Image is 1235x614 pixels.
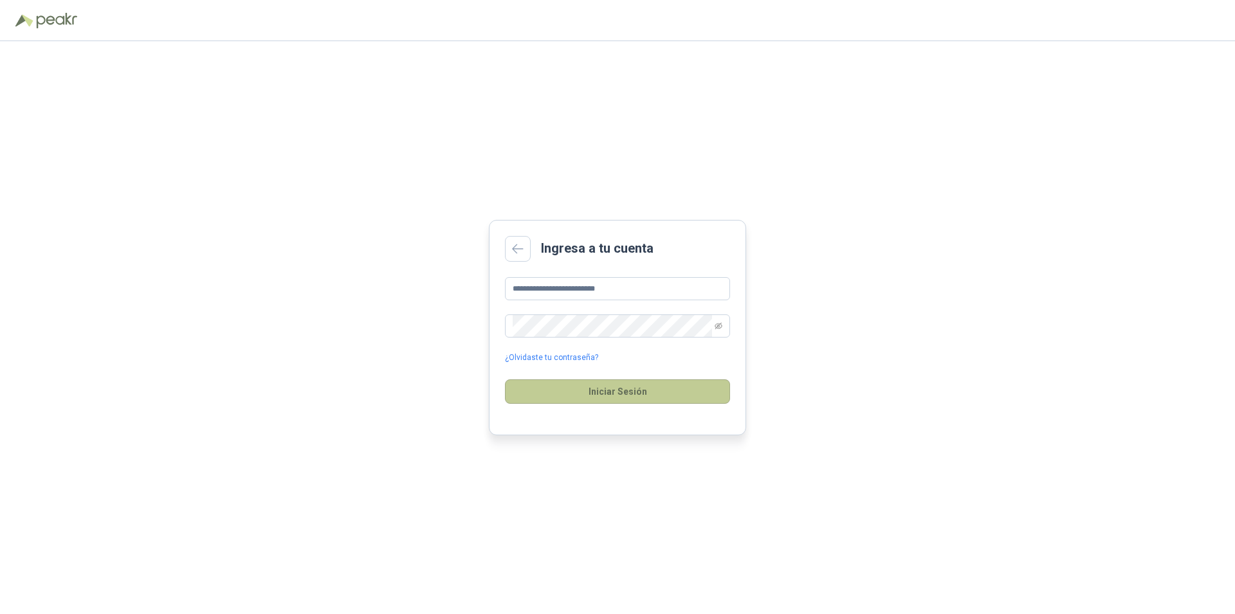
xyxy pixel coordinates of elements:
a: ¿Olvidaste tu contraseña? [505,352,598,364]
h2: Ingresa a tu cuenta [541,239,654,258]
span: eye-invisible [715,322,722,330]
img: Logo [15,14,33,27]
img: Peakr [36,13,77,28]
button: Iniciar Sesión [505,379,730,404]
